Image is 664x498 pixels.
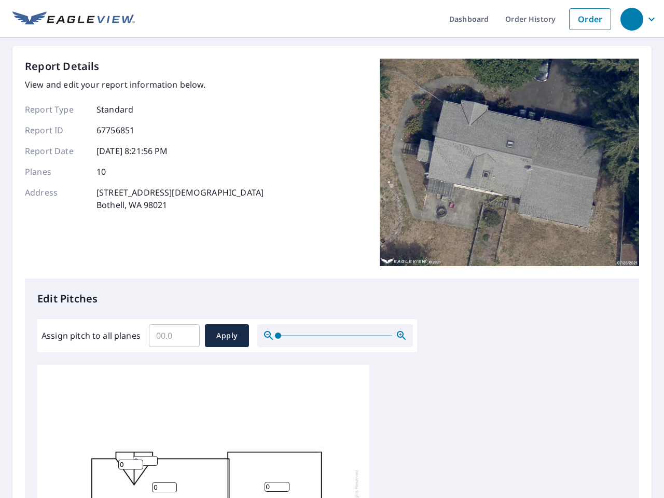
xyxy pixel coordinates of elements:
p: [STREET_ADDRESS][DEMOGRAPHIC_DATA] Bothell, WA 98021 [96,186,264,211]
p: Edit Pitches [37,291,627,307]
p: [DATE] 8:21:56 PM [96,145,168,157]
img: Top image [380,59,639,266]
p: Report Type [25,103,87,116]
img: EV Logo [12,11,135,27]
label: Assign pitch to all planes [41,329,141,342]
input: 00.0 [149,321,200,350]
p: 10 [96,165,106,178]
p: Planes [25,165,87,178]
p: View and edit your report information below. [25,78,264,91]
p: Address [25,186,87,211]
a: Order [569,8,611,30]
span: Apply [213,329,241,342]
button: Apply [205,324,249,347]
p: 67756851 [96,124,134,136]
p: Report Details [25,59,100,74]
p: Report ID [25,124,87,136]
p: Report Date [25,145,87,157]
p: Standard [96,103,133,116]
